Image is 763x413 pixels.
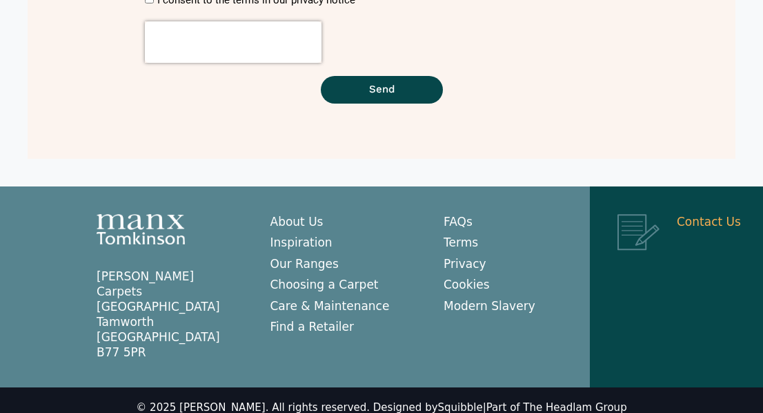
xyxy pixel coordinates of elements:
[444,299,535,313] a: Modern Slavery
[444,236,478,249] a: Terms
[270,236,333,249] a: Inspiration
[145,21,321,63] iframe: reCAPTCHA
[270,257,339,271] a: Our Ranges
[444,257,486,271] a: Privacy
[270,299,390,313] a: Care & Maintenance
[97,214,185,244] img: Manx Tomkinson Logo
[369,84,395,95] span: Send
[270,320,355,334] a: Find a Retailer
[444,215,473,229] a: FAQs
[97,269,243,361] p: [PERSON_NAME] Carpets [GEOGRAPHIC_DATA] Tamworth [GEOGRAPHIC_DATA] B77 5PR
[677,215,741,229] a: Contact Us
[270,215,324,229] a: About Us
[321,76,443,104] button: Send
[444,278,490,291] a: Cookies
[270,278,379,291] a: Choosing a Carpet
